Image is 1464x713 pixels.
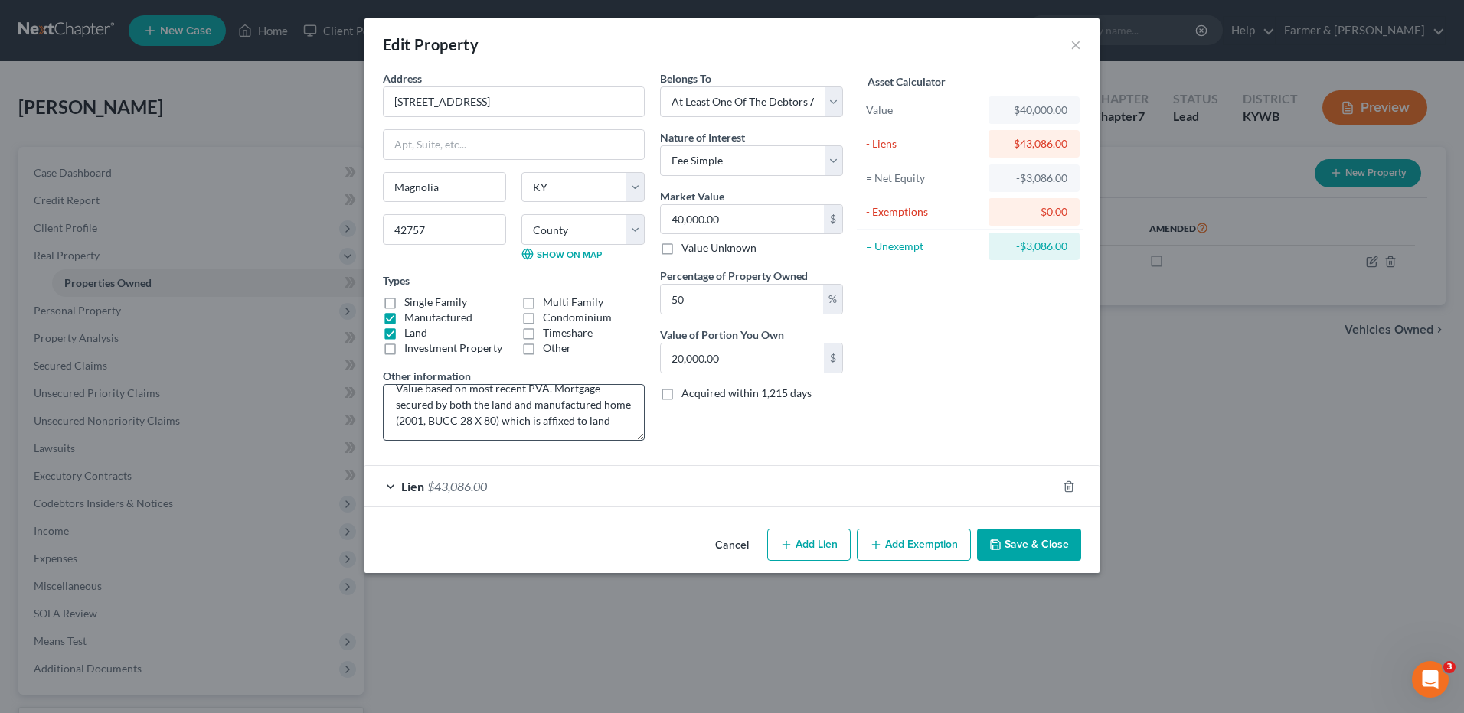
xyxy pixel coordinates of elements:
[866,103,982,118] div: Value
[824,343,842,373] div: $
[383,72,422,85] span: Address
[383,368,471,384] label: Other information
[404,310,472,325] label: Manufactured
[661,343,824,373] input: 0.00
[1001,136,1067,151] div: $43,086.00
[383,214,506,245] input: Enter zip...
[866,136,982,151] div: - Liens
[401,479,424,493] span: Lien
[383,272,410,288] label: Types
[427,479,487,493] span: $43,086.00
[383,34,479,55] div: Edit Property
[543,310,612,325] label: Condominium
[660,327,784,343] label: Value of Portion You Own
[404,340,502,356] label: Investment Property
[384,87,644,116] input: Enter address...
[404,295,467,310] label: Single Family
[1070,35,1081,54] button: ×
[977,529,1081,561] button: Save & Close
[767,529,851,561] button: Add Lien
[1001,171,1067,186] div: -$3,086.00
[866,171,982,186] div: = Net Equity
[823,285,842,314] div: %
[404,325,427,340] label: Land
[866,239,982,254] div: = Unexempt
[681,386,812,401] label: Acquired within 1,215 days
[1412,661,1449,698] iframe: Intercom live chat
[868,73,946,90] label: Asset Calculator
[660,268,808,284] label: Percentage of Property Owned
[824,205,842,234] div: $
[543,295,603,310] label: Multi Family
[1001,239,1067,254] div: -$3,086.00
[1001,103,1067,118] div: $40,000.00
[543,340,571,356] label: Other
[857,529,971,561] button: Add Exemption
[660,72,711,85] span: Belongs To
[660,188,724,204] label: Market Value
[661,205,824,234] input: 0.00
[1443,661,1456,673] span: 3
[384,130,644,159] input: Apt, Suite, etc...
[1001,204,1067,220] div: $0.00
[521,248,602,260] a: Show on Map
[660,129,745,145] label: Nature of Interest
[543,325,593,340] label: Timeshare
[384,173,505,202] input: Enter city...
[681,240,757,256] label: Value Unknown
[661,285,823,314] input: 0.00
[866,204,982,220] div: - Exemptions
[703,530,761,561] button: Cancel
